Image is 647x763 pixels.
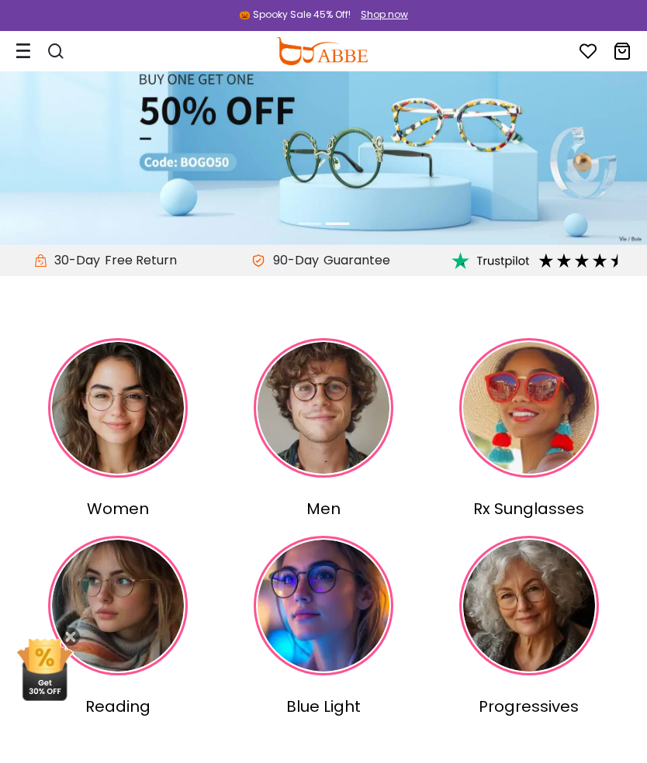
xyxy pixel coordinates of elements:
[19,497,218,520] div: Women
[224,338,424,520] a: Men
[353,8,408,21] a: Shop now
[224,536,424,718] a: Blue Light
[224,497,424,520] div: Men
[19,536,218,718] a: Reading
[47,251,100,270] span: 30-Day
[239,8,351,22] div: 🎃 Spooky Sale 45% Off!
[48,536,188,675] img: Reading
[459,536,599,675] img: Progressives
[276,37,368,65] img: abbeglasses.com
[265,251,319,270] span: 90-Day
[459,338,599,478] img: Rx Sunglasses
[319,251,395,270] div: Guarantee
[429,695,628,718] div: Progressives
[429,536,628,718] a: Progressives
[429,497,628,520] div: Rx Sunglasses
[254,338,393,478] img: Men
[429,338,628,520] a: Rx Sunglasses
[19,695,218,718] div: Reading
[48,338,188,478] img: Women
[16,639,74,701] img: mini welcome offer
[100,251,182,270] div: Free Return
[19,338,218,520] a: Women
[224,695,424,718] div: Blue Light
[254,536,393,675] img: Blue Light
[361,8,408,22] div: Shop now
